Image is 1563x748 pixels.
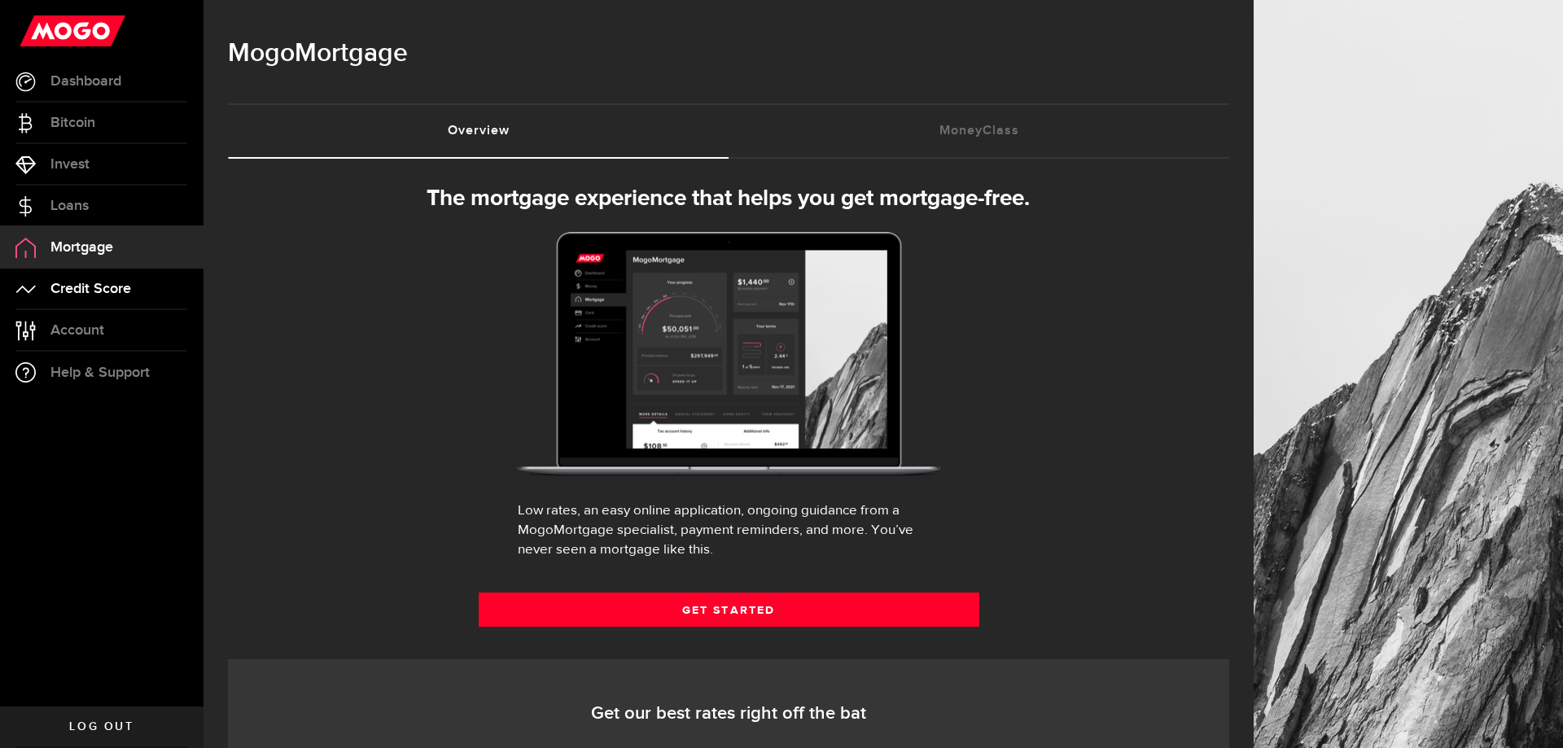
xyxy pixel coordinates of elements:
[50,199,89,213] span: Loans
[518,501,940,560] div: Low rates, an easy online application, ongoing guidance from a MogoMortgage specialist, payment r...
[311,186,1145,212] h3: The mortgage experience that helps you get mortgage-free.
[281,702,1176,725] h4: Get our best rates right off the bat
[50,157,90,172] span: Invest
[50,365,150,380] span: Help & Support
[50,116,95,130] span: Bitcoin
[228,103,1229,159] ul: Tabs Navigation
[50,240,113,255] span: Mortgage
[13,7,62,55] button: Open LiveChat chat widget
[729,105,1229,157] a: MoneyClass
[479,593,979,627] a: Get Started
[50,323,104,338] span: Account
[228,37,295,69] span: Mogo
[69,721,134,733] span: Log out
[50,74,121,89] span: Dashboard
[228,33,1229,75] h1: Mortgage
[228,105,729,157] a: Overview
[50,282,131,296] span: Credit Score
